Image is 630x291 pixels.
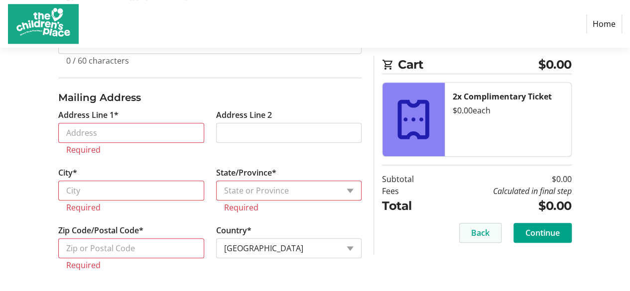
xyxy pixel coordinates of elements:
[66,202,196,212] tr-error: Required
[453,91,552,102] strong: 2x Complimentary Ticket
[224,202,354,212] tr-error: Required
[538,56,572,74] span: $0.00
[437,173,572,185] td: $0.00
[58,90,362,105] h3: Mailing Address
[58,238,204,258] input: Zip or Postal Code
[58,123,204,143] input: Address
[216,224,252,236] label: Country*
[58,224,143,236] label: Zip Code/Postal Code*
[8,4,79,44] img: The Children's Place's Logo
[453,104,563,116] div: $0.00 each
[459,223,502,243] button: Back
[216,109,272,121] label: Address Line 2
[398,56,538,74] span: Cart
[66,55,129,66] tr-character-limit: 0 / 60 characters
[58,181,204,200] input: City
[437,185,572,197] td: Calculated in final step
[382,173,437,185] td: Subtotal
[513,223,572,243] button: Continue
[382,197,437,215] td: Total
[216,167,276,179] label: State/Province*
[525,227,560,239] span: Continue
[586,14,622,33] a: Home
[437,197,572,215] td: $0.00
[382,185,437,197] td: Fees
[58,167,77,179] label: City*
[66,260,196,270] tr-error: Required
[471,227,490,239] span: Back
[58,109,119,121] label: Address Line 1*
[66,145,196,155] tr-error: Required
